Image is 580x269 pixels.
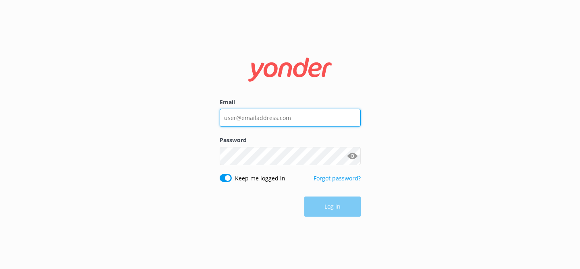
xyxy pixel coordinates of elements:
button: Show password [345,148,361,164]
a: Forgot password? [314,174,361,182]
label: Password [220,136,361,145]
label: Email [220,98,361,107]
label: Keep me logged in [235,174,285,183]
input: user@emailaddress.com [220,109,361,127]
